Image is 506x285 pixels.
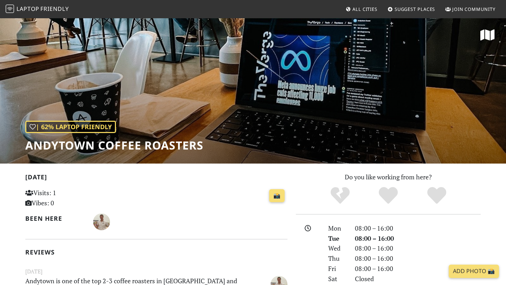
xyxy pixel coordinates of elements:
span: Friendly [40,5,69,13]
div: Sat [324,274,351,284]
div: Thu [324,253,351,264]
small: [DATE] [21,267,292,276]
span: Suggest Places [395,6,435,12]
a: LaptopFriendly LaptopFriendly [6,3,69,15]
div: | 62% Laptop Friendly [25,121,116,133]
h2: [DATE] [25,173,287,184]
h2: Reviews [25,248,287,256]
div: Tue [324,233,351,244]
div: Closed [351,274,485,284]
span: Kevin Beach [93,217,110,225]
div: Definitely! [413,186,461,205]
a: All Cities [343,3,380,15]
div: Wed [324,243,351,253]
img: 3485-kevin.jpg [93,213,110,230]
a: Suggest Places [385,3,438,15]
div: Yes [364,186,413,205]
p: Visits: 1 Vibes: 0 [25,188,107,208]
div: 08:00 – 16:00 [351,223,485,233]
a: 📸 [269,189,285,203]
span: All Cities [352,6,377,12]
span: Join Community [452,6,495,12]
a: Add Photo 📸 [449,265,499,278]
p: Do you like working from here? [296,172,481,182]
a: Join Community [442,3,498,15]
img: LaptopFriendly [6,5,14,13]
span: Laptop [17,5,39,13]
div: 08:00 – 16:00 [351,253,485,264]
div: 08:00 – 16:00 [351,233,485,244]
div: 08:00 – 16:00 [351,243,485,253]
h2: Been here [25,215,85,222]
div: Mon [324,223,351,233]
div: 08:00 – 16:00 [351,264,485,274]
div: No [316,186,364,205]
h1: Andytown Coffee Roasters [25,139,203,152]
div: Fri [324,264,351,274]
